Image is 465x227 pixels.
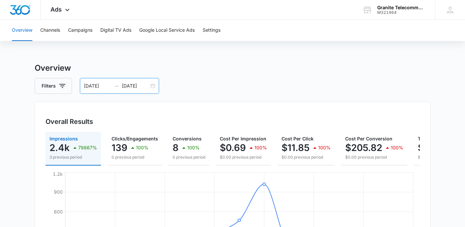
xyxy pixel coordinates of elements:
p: $0.00 previous period [282,154,331,160]
button: Settings [203,20,220,41]
p: 2.4k [50,142,70,153]
span: swap-right [114,83,119,89]
span: Clicks/Engagements [112,136,158,141]
input: End date [122,82,149,90]
p: 3 previous period [50,154,97,160]
button: Campaigns [68,20,92,41]
span: Impressions [50,136,78,141]
p: 139 [112,142,127,153]
p: 79867% [78,145,97,150]
span: Conversions [173,136,202,141]
p: $0.00 previous period [220,154,267,160]
div: account name [377,5,425,10]
p: 100% [136,145,149,150]
h3: Overview [35,62,431,74]
span: Ads [50,6,62,13]
input: Start date [84,82,111,90]
span: Total Spend [418,136,445,141]
p: 8 [173,142,179,153]
button: Google Local Service Ads [139,20,195,41]
span: to [114,83,119,89]
span: Cost Per Conversion [345,136,392,141]
button: Digital TV Ads [100,20,131,41]
p: $11.85 [282,142,310,153]
button: Overview [12,20,32,41]
p: $1,646.60 [418,142,463,153]
p: 0 previous period [173,154,205,160]
p: 100% [318,145,331,150]
tspan: 1.2k [53,171,63,177]
p: 0 previous period [112,154,158,160]
tspan: 600 [54,209,63,214]
p: $0.00 previous period [345,154,403,160]
p: 100% [187,145,200,150]
span: Cost Per Click [282,136,314,141]
p: 100% [254,145,267,150]
div: account id [377,10,425,15]
p: $0.69 [220,142,246,153]
span: Cost Per Impression [220,136,266,141]
p: 100% [391,145,403,150]
button: Filters [35,78,72,94]
h3: Overall Results [46,117,93,127]
button: Channels [40,20,60,41]
p: $205.82 [345,142,382,153]
tspan: 900 [54,189,63,195]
